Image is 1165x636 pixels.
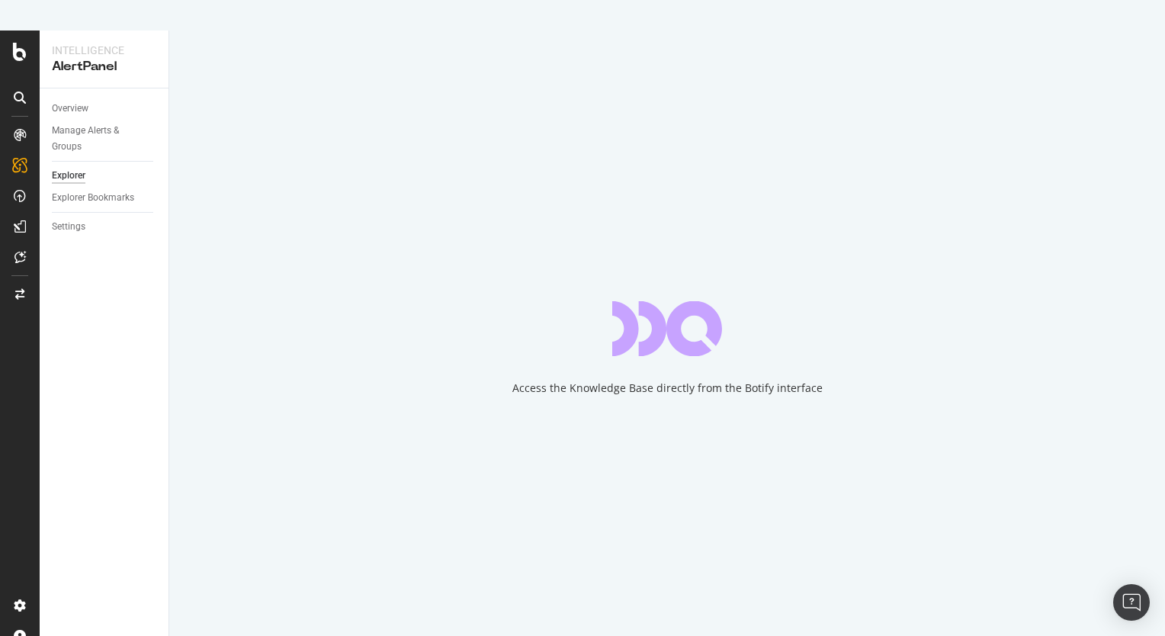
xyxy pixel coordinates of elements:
[512,381,823,396] div: Access the Knowledge Base directly from the Botify interface
[52,190,158,206] a: Explorer Bookmarks
[52,123,158,155] a: Manage Alerts & Groups
[1113,584,1150,621] div: Open Intercom Messenger
[52,43,156,58] div: Intelligence
[52,219,158,235] a: Settings
[52,101,158,117] a: Overview
[52,190,134,206] div: Explorer Bookmarks
[52,168,85,184] div: Explorer
[52,219,85,235] div: Settings
[52,123,143,155] div: Manage Alerts & Groups
[612,301,722,356] div: animation
[52,58,156,75] div: AlertPanel
[52,168,158,184] a: Explorer
[52,101,88,117] div: Overview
